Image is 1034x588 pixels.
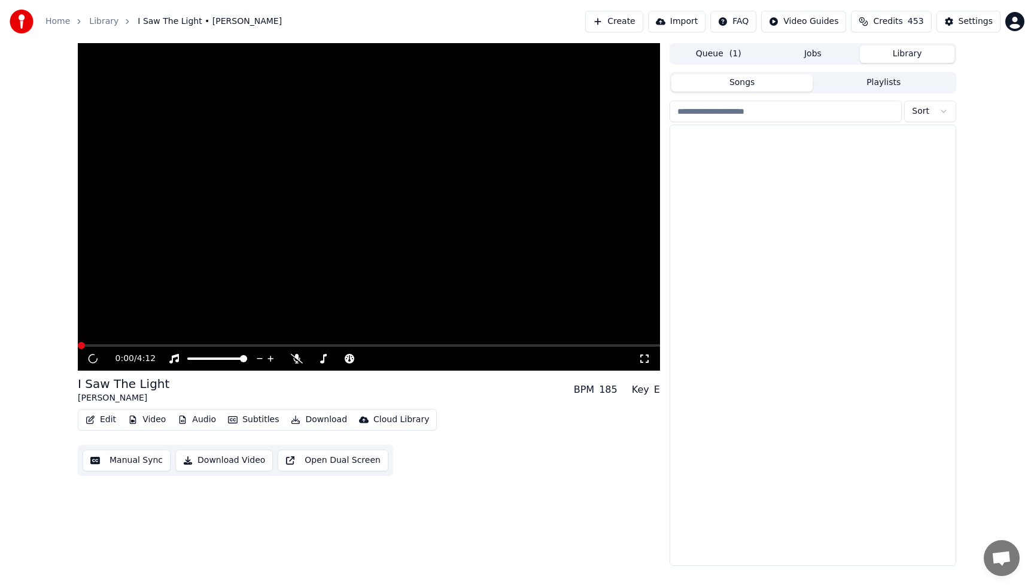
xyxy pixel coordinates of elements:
button: Jobs [766,46,860,63]
button: Create [585,11,643,32]
div: Open chat [984,540,1020,576]
a: Library [89,16,118,28]
span: 0:00 [115,353,134,365]
button: Download [286,411,352,428]
button: Manual Sync [83,450,171,471]
div: Cloud Library [373,414,429,426]
div: Key [632,383,649,397]
button: Credits453 [851,11,931,32]
span: I Saw The Light • [PERSON_NAME] [138,16,282,28]
div: / [115,353,144,365]
nav: breadcrumb [45,16,282,28]
span: Sort [912,105,929,117]
div: E [654,383,660,397]
button: FAQ [710,11,756,32]
div: [PERSON_NAME] [78,392,169,404]
button: Video Guides [761,11,846,32]
div: BPM [574,383,594,397]
button: Open Dual Screen [278,450,388,471]
div: I Saw The Light [78,375,169,392]
a: Home [45,16,70,28]
button: Audio [173,411,221,428]
button: Library [860,46,954,63]
button: Video [123,411,171,428]
button: Import [648,11,705,32]
button: Queue [671,46,766,63]
button: Songs [671,74,813,92]
button: Edit [81,411,121,428]
button: Download Video [175,450,273,471]
button: Playlists [813,74,954,92]
button: Settings [936,11,1000,32]
div: 185 [599,383,618,397]
span: Credits [873,16,902,28]
button: Subtitles [223,411,284,428]
img: youka [10,10,34,34]
span: ( 1 ) [729,48,741,60]
span: 453 [908,16,924,28]
div: Settings [959,16,993,28]
span: 4:12 [137,353,156,365]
